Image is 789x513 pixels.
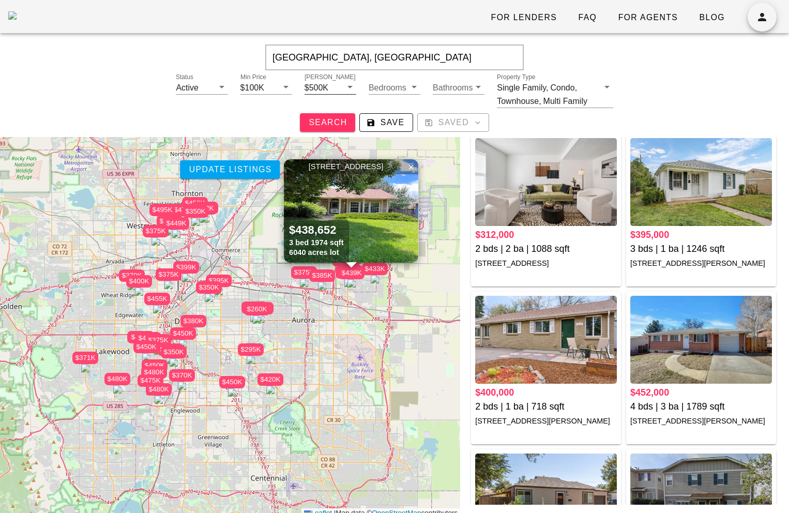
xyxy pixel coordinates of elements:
[362,263,388,275] div: $433K
[241,301,267,314] div: $270K
[737,463,789,513] iframe: Chat Widget
[247,356,255,364] img: triPin.png
[257,373,283,386] div: $420K
[145,334,171,346] div: $375K
[104,373,130,385] div: $480K
[157,343,183,361] div: $489K
[155,396,163,404] img: triPin.png
[143,225,169,243] div: $375K
[289,248,344,258] div: 6040 acres lot
[475,386,617,428] a: $400,000 2 bds | 1 ba | 718 sqft [STREET_ADDRESS][PERSON_NAME]
[371,275,379,283] img: triPin.png
[309,269,335,282] div: $385K
[417,113,489,132] button: Saved
[161,346,187,364] div: $350K
[253,315,261,324] img: triPin.png
[142,359,168,378] div: $450K
[192,202,218,220] div: $300K
[133,341,159,359] div: $450K
[475,228,617,242] div: $312,000
[265,44,524,70] input: Enter Your Address, Zipcode or City & State
[248,302,274,320] div: $475K
[104,373,130,391] div: $480K
[149,204,175,216] div: $495K
[228,388,236,397] img: triPin.png
[8,11,17,20] img: desktop-logo.png
[332,254,358,272] div: $398K
[183,205,208,223] div: $350K
[305,83,328,93] div: $500K
[157,215,183,228] div: $470K
[119,269,145,282] div: $370K
[368,118,404,127] span: Save
[191,202,217,215] div: $312K
[347,279,356,288] img: triPin.png
[173,261,199,279] div: $399K
[339,267,365,285] div: $439K
[135,332,161,344] div: $499K
[170,358,178,367] img: triPin.png
[128,331,154,343] div: $495K
[305,81,356,94] div: [PERSON_NAME]$500K
[127,331,153,343] div: $390K
[630,417,765,425] small: [STREET_ADDRESS][PERSON_NAME]
[163,217,189,235] div: $449K
[475,417,610,425] small: [STREET_ADDRESS][PERSON_NAME]
[630,259,765,267] small: [STREET_ADDRESS][PERSON_NAME]
[482,8,565,27] a: For Lenders
[206,275,232,293] div: $395K
[72,352,98,370] div: $371K
[289,223,344,238] div: $438,652
[497,81,613,108] div: Property TypeSingle Family,Condo,Townhouse,Multi Family
[81,364,89,372] img: triPin.png
[305,73,356,81] label: [PERSON_NAME]
[192,202,218,214] div: $300K
[180,315,206,327] div: $380K
[196,281,222,299] div: $350K
[543,97,587,106] div: Multi Family
[153,305,161,313] img: triPin.png
[289,238,344,248] div: 3 bed 1974 sqft
[475,259,549,267] small: [STREET_ADDRESS]
[690,8,733,27] a: Blog
[191,218,200,226] img: triPin.png
[145,334,171,352] div: $375K
[578,13,597,22] span: FAQ
[135,332,161,350] div: $499K
[551,83,578,93] div: Condo,
[173,261,199,274] div: $399K
[369,81,420,94] div: Bedrooms
[141,366,167,384] div: $480K
[171,204,197,222] div: $475K
[475,400,617,414] div: 2 bds | 1 ba | 718 sqft
[113,385,122,394] img: triPin.png
[164,281,173,289] img: triPin.png
[240,81,292,94] div: Min Price$100K
[248,302,274,314] div: $475K
[142,359,168,372] div: $450K
[128,331,154,349] div: $495K
[135,288,143,296] img: triPin.png
[133,341,159,353] div: $450K
[617,13,678,22] span: For Agents
[176,83,199,93] div: Active
[119,269,145,288] div: $370K
[257,373,283,391] div: $420K
[163,217,189,230] div: $449K
[291,266,317,284] div: $375K
[141,366,167,379] div: $480K
[156,268,181,286] div: $375K
[630,242,772,256] div: 3 bds | 1 ba | 1246 sqft
[286,162,416,172] div: [STREET_ADDRESS]
[171,204,197,216] div: $475K
[630,386,772,428] a: $452,000 4 bds | 3 ba | 1789 sqft [STREET_ADDRESS][PERSON_NAME]
[240,73,266,81] label: Min Price
[630,386,772,400] div: $452,000
[176,81,227,94] div: StatusActive
[336,266,361,284] div: $440K
[170,327,196,345] div: $450K
[475,386,617,400] div: $400,000
[146,383,172,396] div: $480K
[157,215,183,233] div: $470K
